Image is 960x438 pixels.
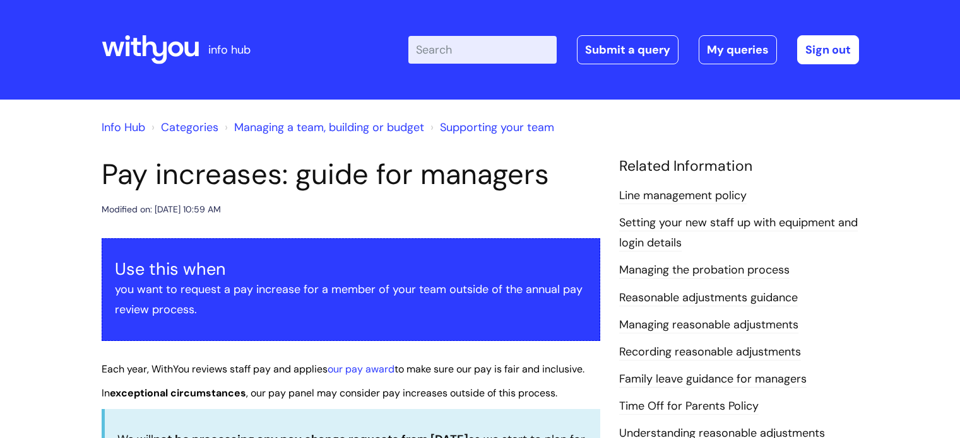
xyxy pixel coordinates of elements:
div: | - [408,35,859,64]
li: Managing a team, building or budget [222,117,424,137]
a: Managing a team, building or budget [234,120,424,135]
a: Reasonable adjustments guidance [619,290,798,306]
li: Supporting your team [427,117,554,137]
a: Sign out [797,35,859,64]
div: Modified on: [DATE] 10:59 AM [102,202,221,217]
h1: Pay increases: guide for managers [102,158,600,192]
a: Categories [161,120,218,135]
a: Recording reasonable adjustments [619,344,801,360]
a: Time Off for Parents Policy [619,398,759,415]
a: Submit a query [577,35,679,64]
input: Search [408,36,557,64]
a: Managing the probation process [619,262,790,279]
p: you want to request a pay increase for a member of your team outside of the annual pay review pro... [115,279,587,320]
h3: Use this when [115,259,587,279]
li: Solution home [148,117,218,137]
a: our pay award [328,362,394,376]
h4: Related Information [619,158,859,175]
a: Family leave guidance for managers [619,371,807,388]
a: Supporting your team [440,120,554,135]
a: My queries [699,35,777,64]
a: Info Hub [102,120,145,135]
p: info hub [208,40,251,60]
span: In , our pay panel may consider pay increases outside of this process. [102,386,557,400]
span: Each year, WithYou reviews staff pay and applies to make sure our pay is fair and inclusive. [102,362,584,376]
a: Setting your new staff up with equipment and login details [619,215,858,251]
strong: exceptional circumstances [110,386,246,400]
a: Line management policy [619,188,747,204]
a: Managing reasonable adjustments [619,317,798,333]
